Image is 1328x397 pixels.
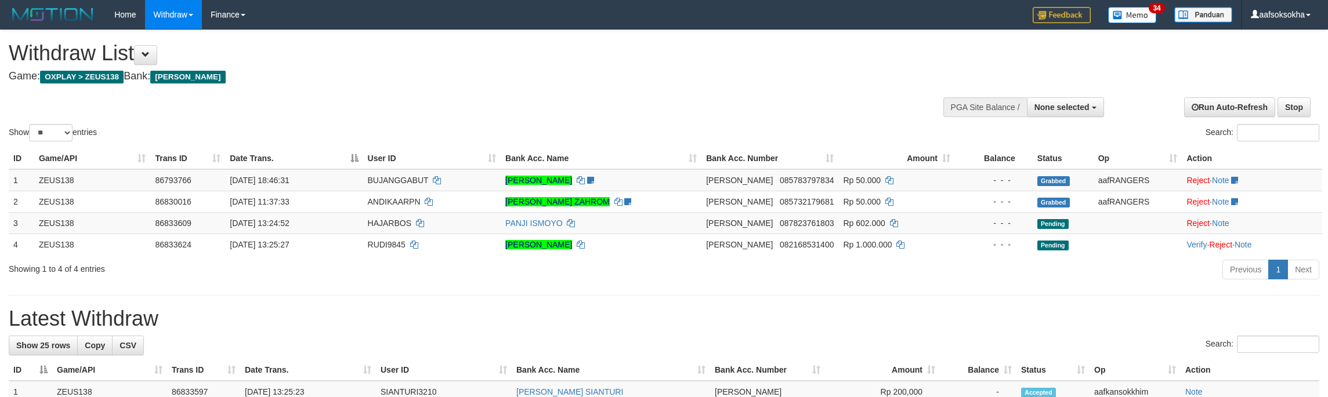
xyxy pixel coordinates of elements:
[34,169,151,191] td: ZEUS138
[368,240,406,249] span: RUDI9845
[167,359,240,381] th: Trans ID: activate to sort column ascending
[715,387,781,396] span: [PERSON_NAME]
[1027,97,1104,117] button: None selected
[9,6,97,23] img: MOTION_logo.png
[1186,197,1210,206] a: Reject
[1278,97,1311,117] a: Stop
[943,97,1027,117] div: PGA Site Balance /
[155,176,191,185] span: 86793766
[701,148,838,169] th: Bank Acc. Number: activate to sort column ascending
[940,359,1016,381] th: Balance: activate to sort column ascending
[120,341,136,350] span: CSV
[512,359,710,381] th: Bank Acc. Name: activate to sort column ascending
[505,197,610,206] a: [PERSON_NAME] ZAHROM
[955,148,1033,169] th: Balance
[706,240,773,249] span: [PERSON_NAME]
[1235,240,1252,249] a: Note
[34,191,151,212] td: ZEUS138
[9,307,1319,330] h1: Latest Withdraw
[34,234,151,255] td: ZEUS138
[9,148,34,169] th: ID
[1185,387,1203,396] a: Note
[230,218,289,228] span: [DATE] 13:24:52
[9,71,874,82] h4: Game: Bank:
[9,234,34,255] td: 4
[1209,240,1232,249] a: Reject
[225,148,363,169] th: Date Trans.: activate to sort column descending
[1037,219,1069,229] span: Pending
[155,197,191,206] span: 86830016
[516,387,623,396] a: [PERSON_NAME] SIANTURI
[376,359,512,381] th: User ID: activate to sort column ascending
[1094,191,1182,212] td: aafRANGERS
[155,240,191,249] span: 86833624
[1237,336,1319,353] input: Search:
[9,212,34,234] td: 3
[9,191,34,212] td: 2
[1182,212,1322,234] td: ·
[1184,97,1275,117] a: Run Auto-Refresh
[34,148,151,169] th: Game/API: activate to sort column ascending
[838,148,955,169] th: Amount: activate to sort column ascending
[706,176,773,185] span: [PERSON_NAME]
[52,359,167,381] th: Game/API: activate to sort column ascending
[1033,7,1091,23] img: Feedback.jpg
[1237,124,1319,141] input: Search:
[16,341,70,350] span: Show 25 rows
[1186,218,1210,228] a: Reject
[1037,198,1070,207] span: Grabbed
[1108,7,1157,23] img: Button%20Memo.svg
[505,176,572,185] a: [PERSON_NAME]
[710,359,825,381] th: Bank Acc. Number: activate to sort column ascending
[780,240,834,249] span: Copy 082168531400 to clipboard
[1182,169,1322,191] td: ·
[1222,260,1269,279] a: Previous
[501,148,701,169] th: Bank Acc. Name: activate to sort column ascending
[1186,176,1210,185] a: Reject
[1182,148,1322,169] th: Action
[843,197,881,206] span: Rp 50.000
[230,197,289,206] span: [DATE] 11:37:33
[9,124,97,141] label: Show entries
[34,212,151,234] td: ZEUS138
[368,197,421,206] span: ANDIKAARPN
[230,240,289,249] span: [DATE] 13:25:27
[150,71,225,83] span: [PERSON_NAME]
[1212,176,1229,185] a: Note
[1206,124,1319,141] label: Search:
[843,218,885,228] span: Rp 602.000
[1094,169,1182,191] td: aafRANGERS
[1212,218,1229,228] a: Note
[1182,234,1322,255] td: · ·
[230,176,289,185] span: [DATE] 18:46:31
[1149,3,1164,13] span: 34
[368,218,411,228] span: HAJARBOS
[960,174,1028,186] div: - - -
[706,197,773,206] span: [PERSON_NAME]
[1033,148,1094,169] th: Status
[1094,148,1182,169] th: Op: activate to sort column ascending
[77,336,113,355] a: Copy
[1182,191,1322,212] td: ·
[780,197,834,206] span: Copy 085732179681 to clipboard
[1034,103,1090,112] span: None selected
[960,239,1028,250] div: - - -
[1181,359,1319,381] th: Action
[780,218,834,228] span: Copy 087823761803 to clipboard
[1016,359,1090,381] th: Status: activate to sort column ascending
[1037,241,1069,250] span: Pending
[843,240,892,249] span: Rp 1.000.000
[825,359,940,381] th: Amount: activate to sort column ascending
[1212,197,1229,206] a: Note
[40,71,124,83] span: OXPLAY > ZEUS138
[780,176,834,185] span: Copy 085783797834 to clipboard
[505,218,563,228] a: PANJI ISMOYO
[112,336,144,355] a: CSV
[85,341,105,350] span: Copy
[150,148,225,169] th: Trans ID: activate to sort column ascending
[960,196,1028,207] div: - - -
[29,124,73,141] select: Showentries
[1090,359,1181,381] th: Op: activate to sort column ascending
[368,176,429,185] span: BUJANGGABUT
[9,336,78,355] a: Show 25 rows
